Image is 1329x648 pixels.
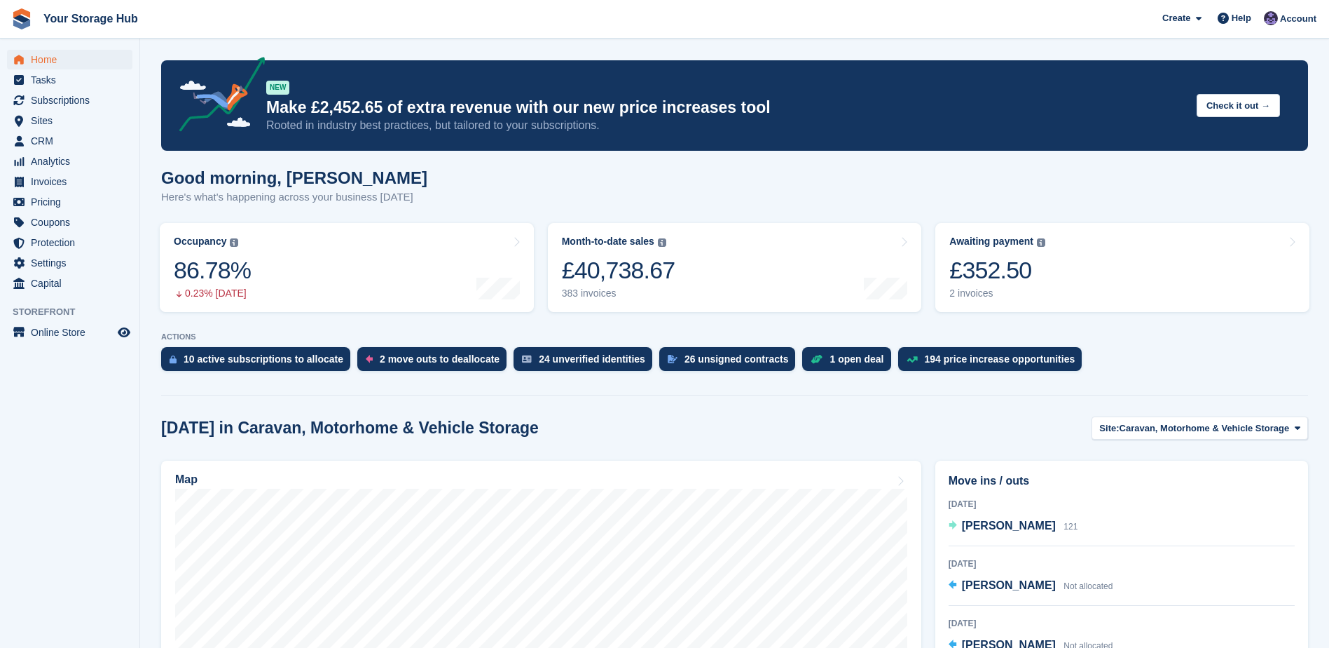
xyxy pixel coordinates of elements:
[962,579,1056,591] span: [PERSON_NAME]
[1197,94,1280,117] button: Check it out →
[174,236,226,248] div: Occupancy
[1232,11,1251,25] span: Help
[7,70,132,90] a: menu
[949,288,1045,299] div: 2 invoices
[802,347,897,378] a: 1 open deal
[522,355,532,363] img: verify_identity-adf6edd0f0f0b5bbfe63781bf79b02c33cf7c696d77639b501bdc392416b5a36.svg
[31,151,115,171] span: Analytics
[7,111,132,130] a: menu
[1099,421,1119,436] span: Site:
[7,90,132,110] a: menu
[357,347,514,378] a: 2 move outs to deallocate
[7,131,132,151] a: menu
[31,274,115,293] span: Capital
[31,50,115,69] span: Home
[13,305,139,319] span: Storefront
[548,223,922,312] a: Month-to-date sales £40,738.67 383 invoices
[170,355,177,364] img: active_subscription_to_allocate_icon-d502201f5373d7db506a760aba3b589e785aa758c864c3986d89f69b8ff3...
[174,288,251,299] div: 0.23% [DATE]
[31,253,115,273] span: Settings
[811,354,822,364] img: deal-1b604bf984904fb50ccaf53a9ad4b4a5d6e5aea283cecdc64d6e3604feb123c2.svg
[116,324,132,341] a: Preview store
[266,97,1185,118] p: Make £2,452.65 of extra revenue with our new price increases tool
[658,238,666,247] img: icon-info-grey-7440780725fd019a000dd9b08b2336e03edf1995a4989e88bcd33f0948082b44.svg
[925,353,1075,365] div: 194 price increase opportunities
[7,274,132,293] a: menu
[31,90,115,110] span: Subscriptions
[962,520,1056,532] span: [PERSON_NAME]
[949,498,1295,511] div: [DATE]
[31,212,115,232] span: Coupons
[31,111,115,130] span: Sites
[167,57,266,137] img: price-adjustments-announcement-icon-8257ccfd72463d97f412b2fc003d46551f7dbcb40ab6d574587a9cd5c0d94...
[31,323,115,342] span: Online Store
[907,356,918,363] img: price_increase_opportunities-93ffe204e8149a01c8c9dc8f82e8f89637d9d84a8eef4429ea346261dce0b2c0.svg
[7,323,132,342] a: menu
[161,332,1308,342] p: ACTIONS
[160,223,534,312] a: Occupancy 86.78% 0.23% [DATE]
[1162,11,1190,25] span: Create
[380,353,500,365] div: 2 move outs to deallocate
[175,473,198,486] h2: Map
[1063,522,1077,532] span: 121
[1264,11,1278,25] img: Liam Beddard
[7,253,132,273] a: menu
[11,8,32,29] img: stora-icon-8386f47178a22dfd0bd8f6a31ec36ba5ce8667c1dd55bd0f319d3a0aa187defe.svg
[230,238,238,247] img: icon-info-grey-7440780725fd019a000dd9b08b2336e03edf1995a4989e88bcd33f0948082b44.svg
[161,168,427,187] h1: Good morning, [PERSON_NAME]
[31,131,115,151] span: CRM
[1063,581,1113,591] span: Not allocated
[161,419,539,438] h2: [DATE] in Caravan, Motorhome & Vehicle Storage
[659,347,803,378] a: 26 unsigned contracts
[31,70,115,90] span: Tasks
[266,81,289,95] div: NEW
[562,236,654,248] div: Month-to-date sales
[1092,417,1308,440] button: Site: Caravan, Motorhome & Vehicle Storage
[539,353,645,365] div: 24 unverified identities
[949,256,1045,285] div: £352.50
[829,353,883,365] div: 1 open deal
[7,172,132,191] a: menu
[898,347,1089,378] a: 194 price increase opportunities
[949,473,1295,490] h2: Move ins / outs
[366,355,373,363] img: move_outs_to_deallocate_icon-f764333ba52eb49d3ac5e1228854f67142a1ed5810a6f6cc68b1a99e826820c5.svg
[514,347,659,378] a: 24 unverified identities
[949,577,1113,595] a: [PERSON_NAME] Not allocated
[31,192,115,212] span: Pricing
[668,355,677,363] img: contract_signature_icon-13c848040528278c33f63329250d36e43548de30e8caae1d1a13099fd9432cc5.svg
[184,353,343,365] div: 10 active subscriptions to allocate
[31,233,115,252] span: Protection
[562,288,675,299] div: 383 invoices
[1120,421,1290,436] span: Caravan, Motorhome & Vehicle Storage
[949,558,1295,570] div: [DATE]
[949,617,1295,630] div: [DATE]
[266,118,1185,133] p: Rooted in industry best practices, but tailored to your subscriptions.
[31,172,115,191] span: Invoices
[7,50,132,69] a: menu
[562,256,675,285] div: £40,738.67
[161,189,427,205] p: Here's what's happening across your business [DATE]
[7,151,132,171] a: menu
[949,518,1078,536] a: [PERSON_NAME] 121
[1280,12,1316,26] span: Account
[7,212,132,232] a: menu
[174,256,251,285] div: 86.78%
[949,236,1033,248] div: Awaiting payment
[38,7,144,30] a: Your Storage Hub
[935,223,1309,312] a: Awaiting payment £352.50 2 invoices
[1037,238,1045,247] img: icon-info-grey-7440780725fd019a000dd9b08b2336e03edf1995a4989e88bcd33f0948082b44.svg
[7,233,132,252] a: menu
[161,347,357,378] a: 10 active subscriptions to allocate
[7,192,132,212] a: menu
[684,353,789,365] div: 26 unsigned contracts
